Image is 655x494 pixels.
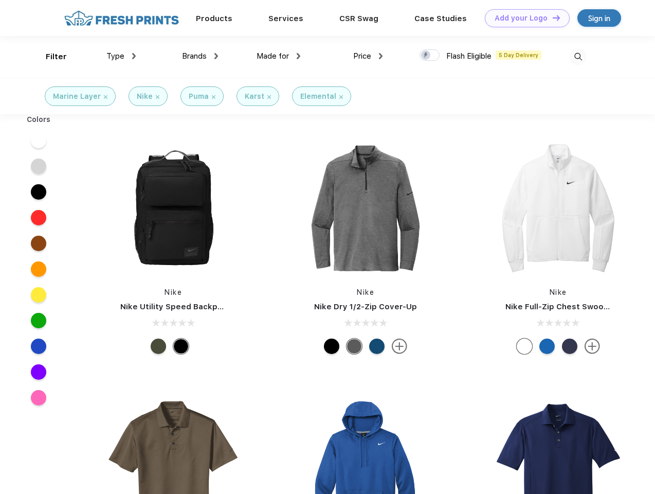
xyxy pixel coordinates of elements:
[165,288,182,296] a: Nike
[61,9,182,27] img: fo%20logo%202.webp
[324,339,339,354] div: Black
[577,9,621,27] a: Sign in
[490,140,627,277] img: func=resize&h=266
[353,51,371,61] span: Price
[267,95,271,99] img: filter_cancel.svg
[182,51,207,61] span: Brands
[189,91,209,102] div: Puma
[19,114,59,125] div: Colors
[585,339,600,354] img: more.svg
[562,339,577,354] div: Midnight Navy
[588,12,610,24] div: Sign in
[106,51,124,61] span: Type
[173,339,189,354] div: Black
[446,51,492,61] span: Flash Eligible
[257,51,289,61] span: Made for
[268,14,303,23] a: Services
[137,91,153,102] div: Nike
[505,302,642,311] a: Nike Full-Zip Chest Swoosh Jacket
[570,48,587,65] img: desktop_search.svg
[297,53,300,59] img: dropdown.png
[156,95,159,99] img: filter_cancel.svg
[517,339,532,354] div: White
[196,14,232,23] a: Products
[212,95,215,99] img: filter_cancel.svg
[53,91,101,102] div: Marine Layer
[550,288,567,296] a: Nike
[539,339,555,354] div: Royal
[339,14,378,23] a: CSR Swag
[495,14,548,23] div: Add your Logo
[553,15,560,21] img: DT
[347,339,362,354] div: Black Heather
[132,53,136,59] img: dropdown.png
[300,91,336,102] div: Elemental
[392,339,407,354] img: more.svg
[297,140,434,277] img: func=resize&h=266
[151,339,166,354] div: Cargo Khaki
[357,288,374,296] a: Nike
[214,53,218,59] img: dropdown.png
[496,50,541,60] span: 5 Day Delivery
[104,95,107,99] img: filter_cancel.svg
[314,302,417,311] a: Nike Dry 1/2-Zip Cover-Up
[46,51,67,63] div: Filter
[120,302,231,311] a: Nike Utility Speed Backpack
[379,53,383,59] img: dropdown.png
[245,91,264,102] div: Karst
[339,95,343,99] img: filter_cancel.svg
[105,140,242,277] img: func=resize&h=266
[369,339,385,354] div: Gym Blue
